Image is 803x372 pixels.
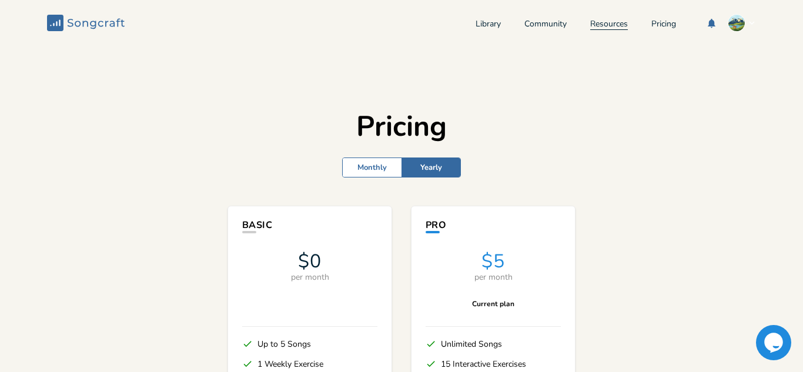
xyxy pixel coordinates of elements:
[257,340,311,348] div: Up to 5 Songs
[291,273,329,281] div: per month
[441,360,526,368] div: 15 Interactive Exercises
[441,340,502,348] div: Unlimited Songs
[590,20,628,30] a: Resources
[524,20,567,30] a: Community
[298,252,322,271] div: $0
[728,14,745,32] img: brooks mclanahan
[481,252,505,271] div: $5
[651,20,676,30] a: Pricing
[476,20,501,30] a: Library
[401,158,460,177] div: Yearly
[426,220,561,230] div: Pro
[474,273,513,281] div: per month
[472,293,514,314] div: Current plan
[242,220,377,230] div: Basic
[257,360,323,368] div: 1 Weekly Exercise
[343,158,401,177] div: Monthly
